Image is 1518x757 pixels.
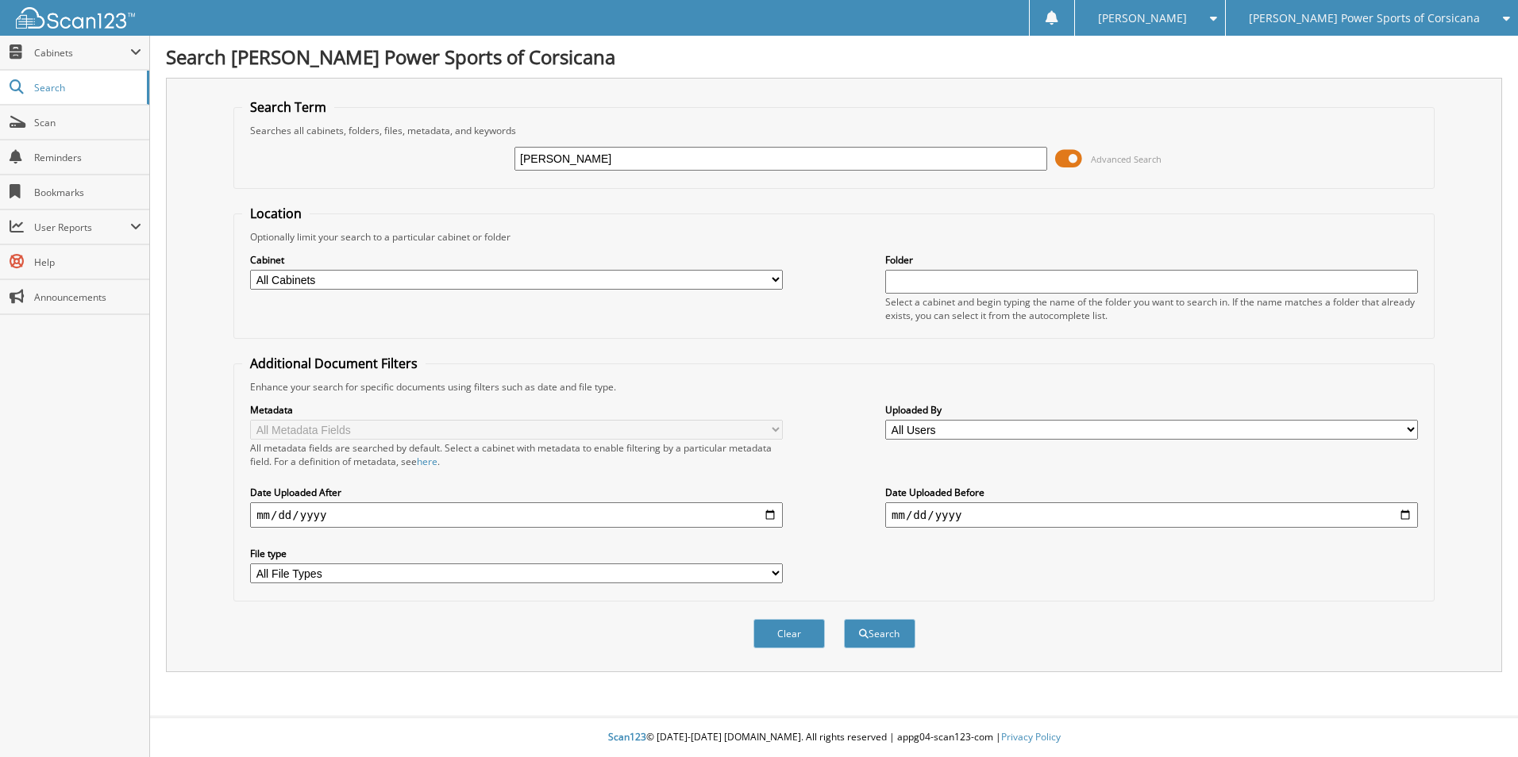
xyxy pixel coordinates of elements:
[885,295,1418,322] div: Select a cabinet and begin typing the name of the folder you want to search in. If the name match...
[34,221,130,234] span: User Reports
[1439,681,1518,757] iframe: Chat Widget
[1098,13,1187,23] span: [PERSON_NAME]
[242,380,1426,394] div: Enhance your search for specific documents using filters such as date and file type.
[885,502,1418,528] input: end
[1091,153,1162,165] span: Advanced Search
[242,124,1426,137] div: Searches all cabinets, folders, files, metadata, and keywords
[242,205,310,222] legend: Location
[16,7,135,29] img: scan123-logo-white.svg
[844,619,915,648] button: Search
[242,230,1426,244] div: Optionally limit your search to a particular cabinet or folder
[34,256,141,269] span: Help
[166,44,1502,70] h1: Search [PERSON_NAME] Power Sports of Corsicana
[753,619,825,648] button: Clear
[242,355,426,372] legend: Additional Document Filters
[250,486,783,499] label: Date Uploaded After
[34,116,141,129] span: Scan
[885,486,1418,499] label: Date Uploaded Before
[34,46,130,60] span: Cabinets
[250,502,783,528] input: start
[417,455,437,468] a: here
[34,186,141,199] span: Bookmarks
[34,290,141,304] span: Announcements
[608,730,646,744] span: Scan123
[34,81,139,94] span: Search
[34,151,141,164] span: Reminders
[250,253,783,267] label: Cabinet
[885,253,1418,267] label: Folder
[250,441,783,468] div: All metadata fields are searched by default. Select a cabinet with metadata to enable filtering b...
[1001,730,1061,744] a: Privacy Policy
[250,403,783,417] label: Metadata
[242,98,334,116] legend: Search Term
[150,718,1518,757] div: © [DATE]-[DATE] [DOMAIN_NAME]. All rights reserved | appg04-scan123-com |
[1249,13,1480,23] span: [PERSON_NAME] Power Sports of Corsicana
[250,547,783,560] label: File type
[885,403,1418,417] label: Uploaded By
